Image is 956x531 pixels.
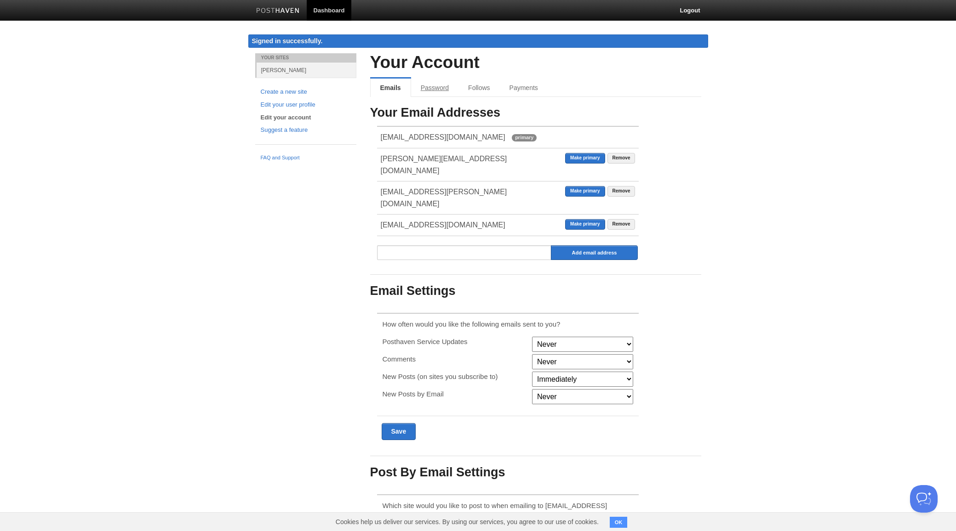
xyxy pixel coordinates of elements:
[370,53,701,72] h2: Your Account
[381,188,507,208] span: [EMAIL_ADDRESS][PERSON_NAME][DOMAIN_NAME]
[381,155,507,175] span: [PERSON_NAME][EMAIL_ADDRESS][DOMAIN_NAME]
[565,219,605,230] a: Make primary
[256,8,300,15] img: Posthaven-bar
[607,186,635,197] a: Remove
[370,79,411,97] a: Emails
[248,34,708,48] div: Signed in successfully.
[383,354,527,364] p: Comments
[381,133,505,141] span: [EMAIL_ADDRESS][DOMAIN_NAME]
[257,62,356,78] a: [PERSON_NAME]
[383,501,634,520] p: Which site would you like to post to when emailing to [EMAIL_ADDRESS][DOMAIN_NAME]?
[500,79,548,97] a: Payments
[607,153,635,164] a: Remove
[910,485,938,513] iframe: Help Scout Beacon - Open
[261,87,351,97] a: Create a new site
[370,106,701,120] h3: Your Email Addresses
[383,319,634,329] p: How often would you like the following emails sent to you?
[565,186,605,197] a: Make primary
[261,113,351,123] a: Edit your account
[383,389,527,399] p: New Posts by Email
[512,134,537,141] span: primary
[607,219,635,230] a: Remove
[383,372,527,381] p: New Posts (on sites you subscribe to)
[261,100,351,110] a: Edit your user profile
[381,221,505,229] span: [EMAIL_ADDRESS][DOMAIN_NAME]
[261,125,351,135] a: Suggest a feature
[383,337,527,346] p: Posthaven Service Updates
[326,513,608,531] span: Cookies help us deliver our services. By using our services, you agree to our use of cookies.
[370,284,701,298] h3: Email Settings
[255,53,356,62] li: Your Sites
[458,79,499,97] a: Follows
[610,517,628,528] button: OK
[565,153,605,164] a: Make primary
[411,79,458,97] a: Password
[261,154,351,162] a: FAQ and Support
[382,423,416,440] input: Save
[551,245,638,260] input: Add email address
[370,466,701,480] h3: Post By Email Settings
